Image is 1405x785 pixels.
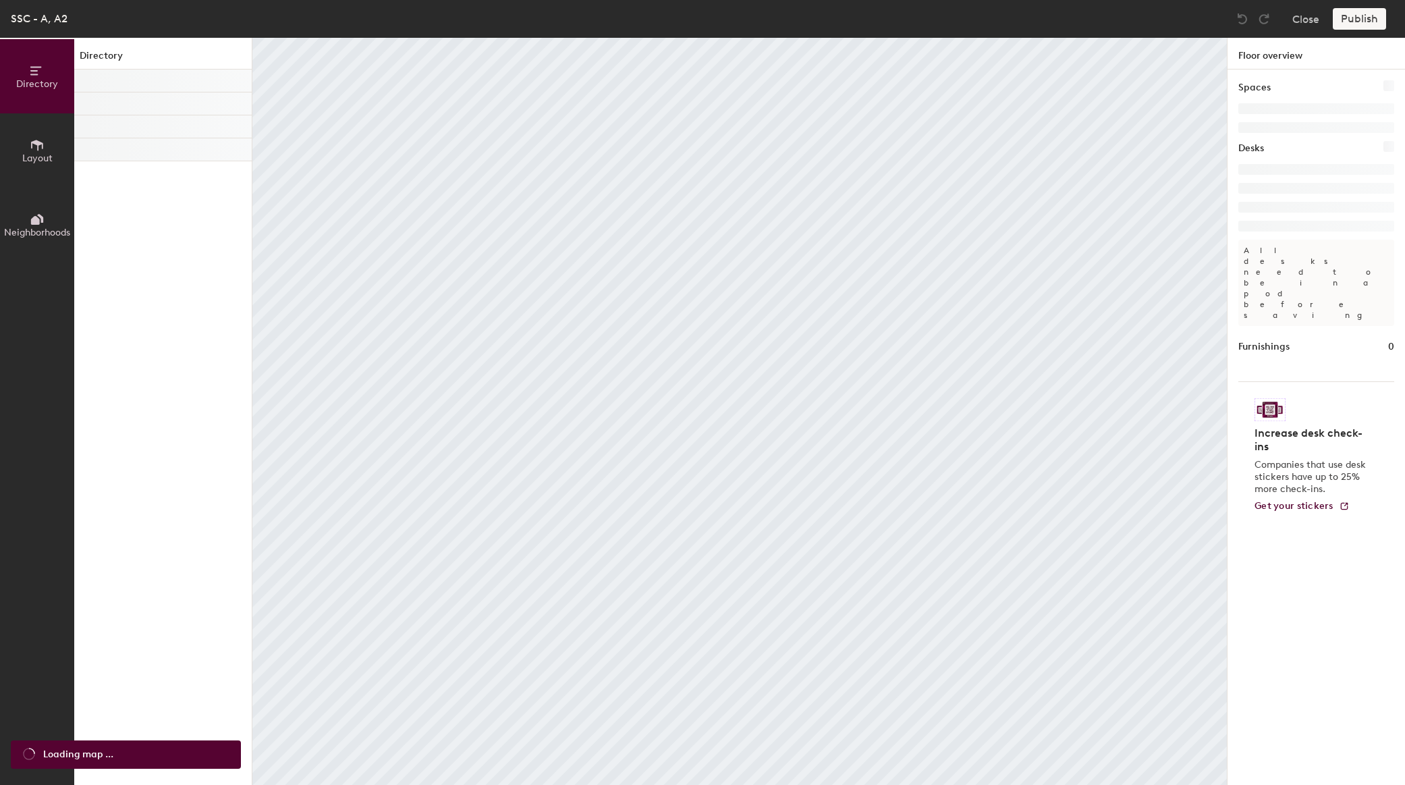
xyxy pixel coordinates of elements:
span: Directory [16,78,58,90]
h4: Increase desk check-ins [1255,427,1370,454]
h1: Directory [74,49,252,70]
span: Neighborhoods [4,227,70,238]
img: Undo [1236,12,1249,26]
a: Get your stickers [1255,501,1350,512]
button: Close [1292,8,1319,30]
span: Layout [22,153,53,164]
span: Loading map ... [43,747,113,762]
span: Get your stickers [1255,500,1333,512]
h1: Desks [1238,141,1264,156]
h1: 0 [1388,340,1394,354]
canvas: Map [252,38,1227,785]
p: All desks need to be in a pod before saving [1238,240,1394,326]
h1: Furnishings [1238,340,1290,354]
img: Redo [1257,12,1271,26]
div: SSC - A, A2 [11,10,67,27]
h1: Spaces [1238,80,1271,95]
img: Sticker logo [1255,398,1286,421]
p: Companies that use desk stickers have up to 25% more check-ins. [1255,459,1370,495]
h1: Floor overview [1228,38,1405,70]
